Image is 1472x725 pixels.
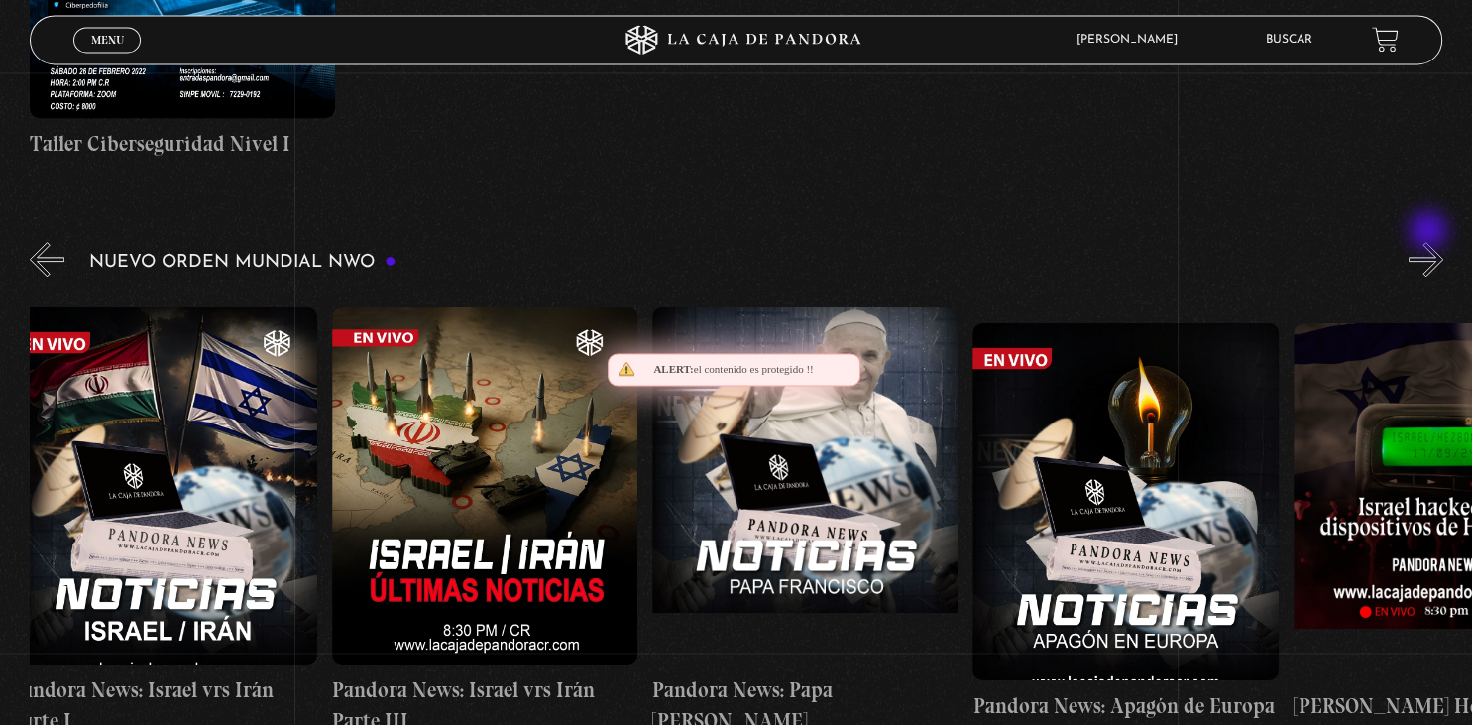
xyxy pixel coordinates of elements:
span: Alert: [653,363,693,375]
button: Previous [30,242,64,277]
div: el contenido es protegido !! [608,353,860,386]
span: Menu [91,34,124,46]
h3: Nuevo Orden Mundial NWO [89,253,396,272]
a: Buscar [1266,34,1312,46]
h4: Pandora News: Apagón de Europa [972,690,1278,722]
span: [PERSON_NAME] [1067,34,1197,46]
h4: Taller Ciberseguridad Nivel I [30,128,335,160]
a: View your shopping cart [1372,26,1399,53]
span: Cerrar [84,50,131,63]
button: Next [1409,242,1443,277]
